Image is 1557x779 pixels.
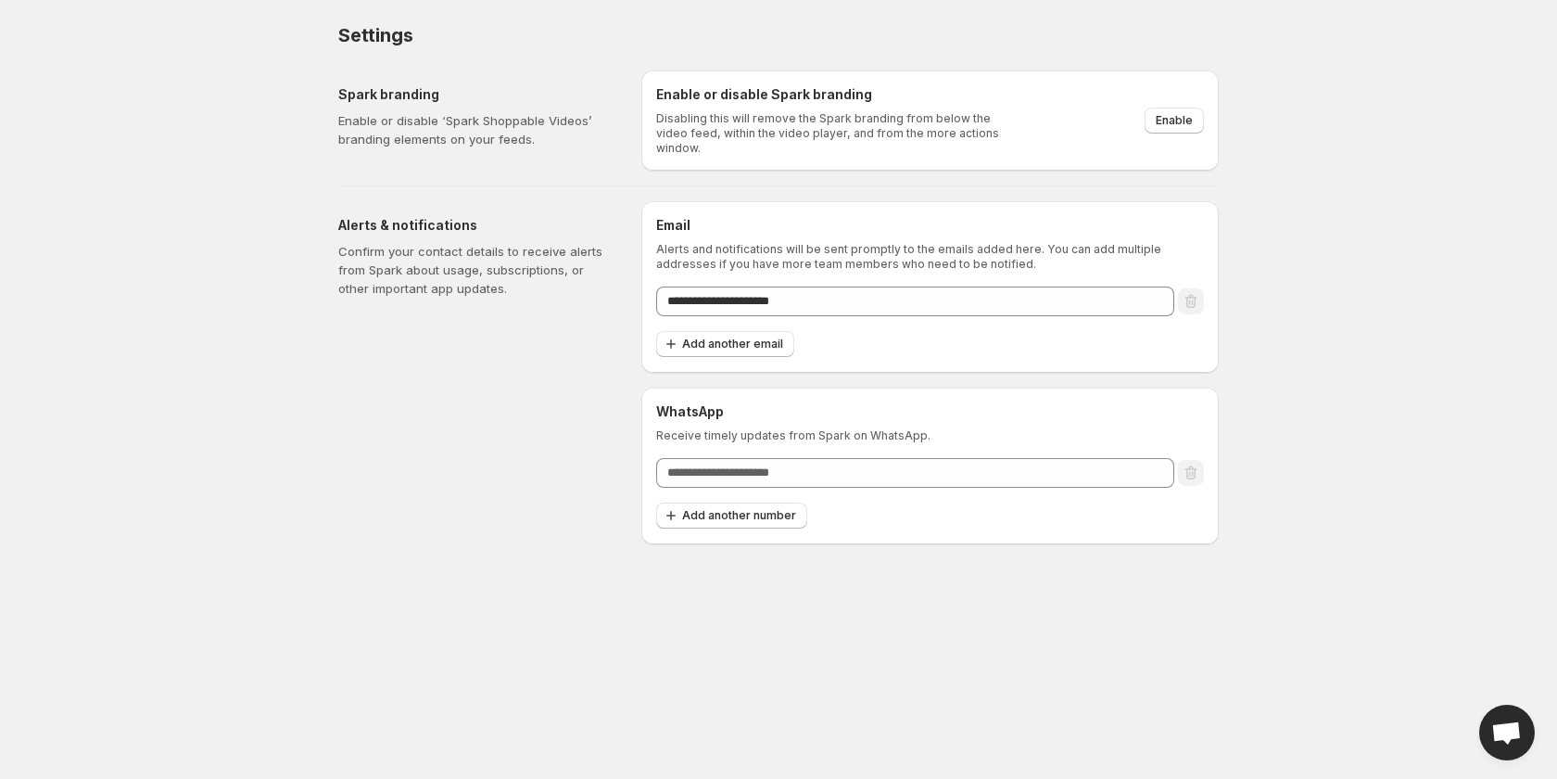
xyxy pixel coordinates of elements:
p: Disabling this will remove the Spark branding from below the video feed, within the video player,... [656,111,1011,156]
button: Enable [1145,108,1204,134]
span: Settings [338,24,412,46]
h5: Alerts & notifications [338,216,612,235]
span: Add another email [682,337,783,351]
h6: WhatsApp [656,402,1204,421]
h5: Spark branding [338,85,612,104]
h6: Email [656,216,1204,235]
p: Receive timely updates from Spark on WhatsApp. [656,428,1204,443]
span: Enable [1156,113,1193,128]
span: Add another number [682,508,796,523]
button: Add another number [656,503,807,529]
button: Add another email [656,331,794,357]
p: Confirm your contact details to receive alerts from Spark about usage, subscriptions, or other im... [338,242,612,298]
h6: Enable or disable Spark branding [656,85,1011,104]
p: Enable or disable ‘Spark Shoppable Videos’ branding elements on your feeds. [338,111,612,148]
a: Open chat [1479,705,1535,760]
p: Alerts and notifications will be sent promptly to the emails added here. You can add multiple add... [656,242,1204,272]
